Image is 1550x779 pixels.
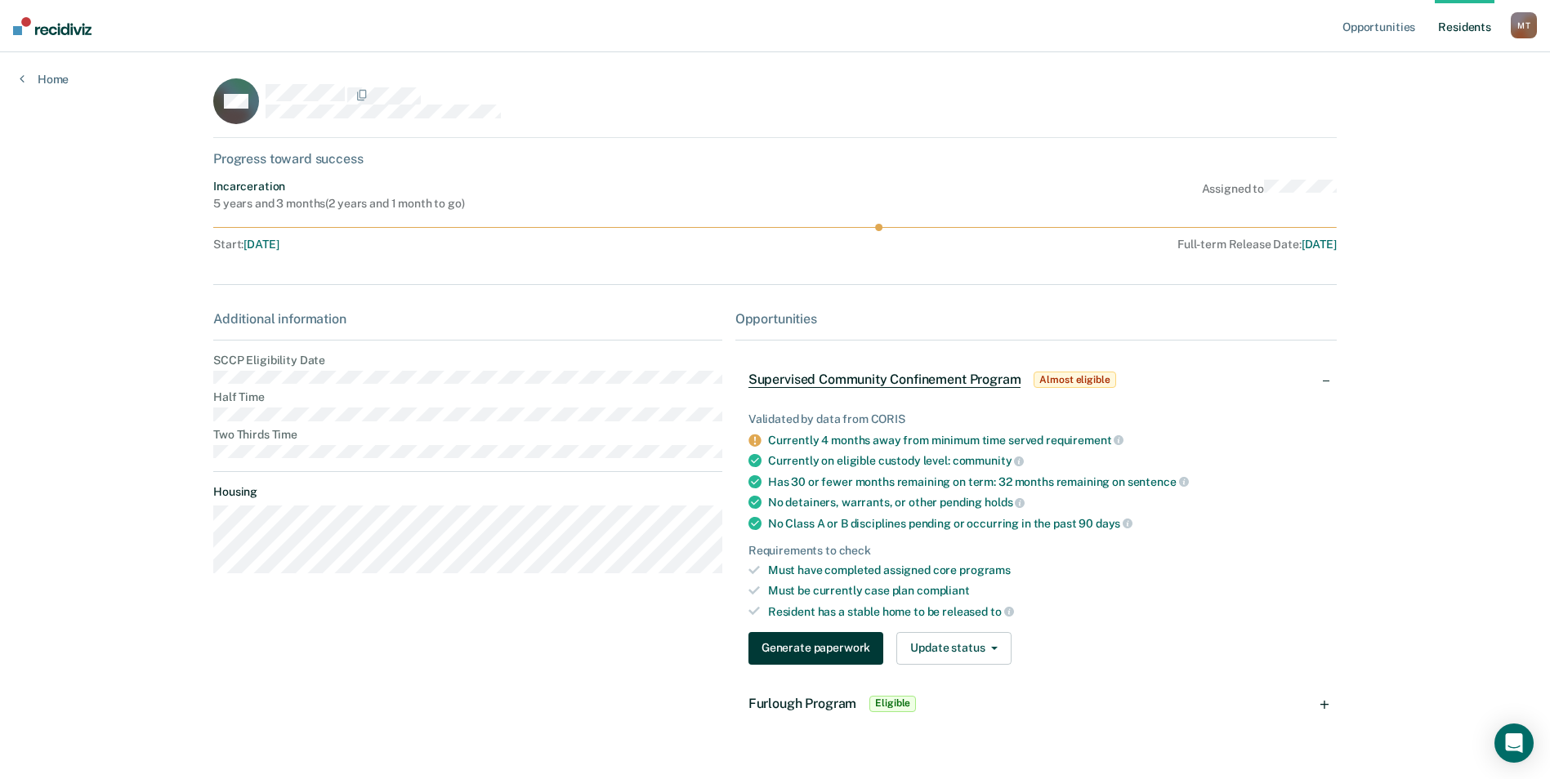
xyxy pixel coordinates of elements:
[990,605,1014,618] span: to
[20,72,69,87] a: Home
[213,485,722,499] dt: Housing
[1302,238,1337,251] span: [DATE]
[213,428,722,442] dt: Two Thirds Time
[735,311,1337,327] div: Opportunities
[748,544,1324,558] div: Requirements to check
[748,412,1324,426] div: Validated by data from CORIS
[735,354,1337,406] div: Supervised Community Confinement ProgramAlmost eligible
[748,632,883,665] button: Generate paperwork
[213,311,722,327] div: Additional information
[243,238,279,251] span: [DATE]
[768,516,1324,531] div: No Class A or B disciplines pending or occurring in the past 90
[213,197,464,211] div: 5 years and 3 months ( 2 years and 1 month to go )
[1202,180,1337,211] div: Assigned to
[748,372,1021,388] span: Supervised Community Confinement Program
[213,151,1337,167] div: Progress toward success
[1096,517,1132,530] span: days
[1034,372,1115,388] span: Almost eligible
[213,354,722,367] dt: SCCP Eligibility Date
[748,696,856,711] span: Furlough Program
[213,390,722,404] dt: Half Time
[768,474,1324,489] div: Has 30 or fewer months remaining on term: 32 months remaining on
[953,454,1025,467] span: community
[768,604,1324,619] div: Resident has a stable home to be released
[1511,12,1537,38] button: MT
[768,584,1324,598] div: Must be currently case plan
[13,17,92,35] img: Recidiviz
[213,238,725,252] div: Start :
[768,453,1324,468] div: Currently on eligible custody level:
[1128,475,1189,488] span: sentence
[985,496,1025,509] span: holds
[959,563,1011,576] span: programs
[768,495,1324,510] div: No detainers, warrants, or other pending
[768,563,1324,577] div: Must have completed assigned core
[1511,12,1537,38] div: M T
[748,632,890,665] a: Navigate to form link
[213,180,464,194] div: Incarceration
[735,678,1337,730] div: Furlough ProgramEligible
[917,584,970,597] span: compliant
[1494,723,1534,763] div: Open Intercom Messenger
[768,433,1324,447] div: Currently 4 months away from minimum time served requirement
[731,238,1337,252] div: Full-term Release Date :
[896,632,1012,665] button: Update status
[869,696,916,712] span: Eligible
